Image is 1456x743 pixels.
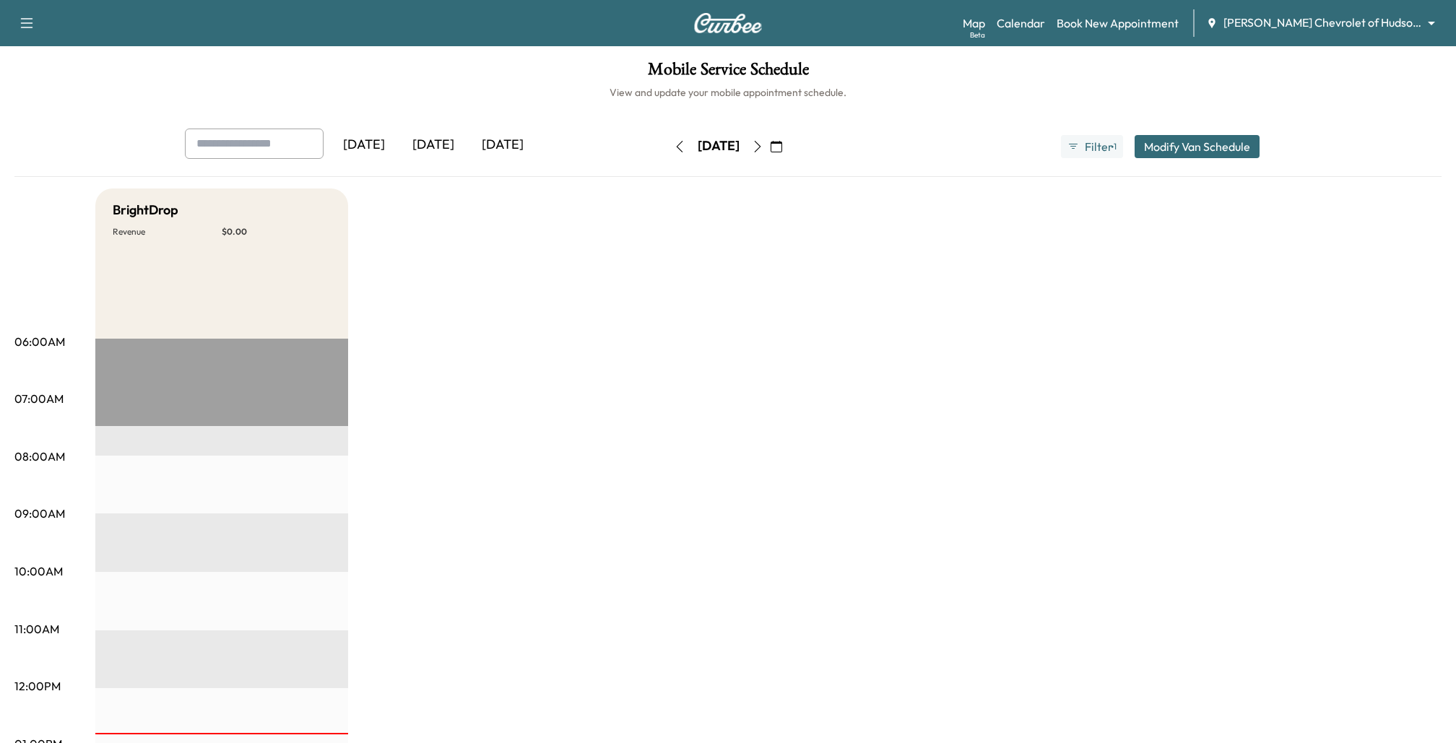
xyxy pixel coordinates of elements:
p: 06:00AM [14,333,65,350]
img: Curbee Logo [693,13,763,33]
div: Beta [970,30,985,40]
span: ● [1111,143,1114,150]
p: Revenue [113,226,222,238]
div: [DATE] [329,129,399,162]
p: 09:00AM [14,505,65,522]
span: Filter [1085,138,1111,155]
a: MapBeta [963,14,985,32]
p: $ 0.00 [222,226,331,238]
h1: Mobile Service Schedule [14,61,1442,85]
p: 10:00AM [14,562,63,580]
button: Modify Van Schedule [1135,135,1260,158]
div: [DATE] [698,137,740,155]
h5: BrightDrop [113,200,178,220]
p: 11:00AM [14,620,59,638]
p: 12:00PM [14,677,61,695]
button: Filter●1 [1061,135,1123,158]
h6: View and update your mobile appointment schedule. [14,85,1442,100]
p: 07:00AM [14,390,64,407]
a: Calendar [997,14,1045,32]
div: [DATE] [468,129,537,162]
p: 08:00AM [14,448,65,465]
span: 1 [1114,141,1117,152]
a: Book New Appointment [1057,14,1179,32]
span: [PERSON_NAME] Chevrolet of Hudsonville [1223,14,1421,31]
div: [DATE] [399,129,468,162]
